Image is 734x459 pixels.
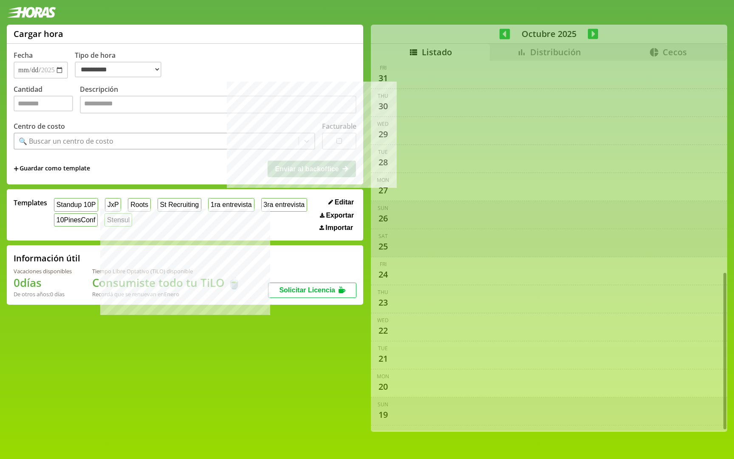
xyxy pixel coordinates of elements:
[75,62,161,77] select: Tipo de hora
[14,85,80,116] label: Cantidad
[317,211,356,220] button: Exportar
[14,275,72,290] h1: 0 días
[104,213,132,227] button: Stensul
[164,290,179,298] b: Enero
[322,122,356,131] label: Facturable
[158,198,201,211] button: St Recruiting
[14,290,72,298] div: De otros años: 0 días
[14,51,33,60] label: Fecha
[14,198,47,207] span: Templates
[54,198,98,211] button: Standup 10P
[14,96,73,111] input: Cantidad
[14,267,72,275] div: Vacaciones disponibles
[92,290,241,298] div: Recordá que se renuevan en
[208,198,254,211] button: 1ra entrevista
[325,224,353,232] span: Importar
[19,136,113,146] div: 🔍 Buscar un centro de costo
[105,198,121,211] button: JxP
[128,198,150,211] button: Roots
[80,85,356,116] label: Descripción
[326,212,354,219] span: Exportar
[14,164,19,173] span: +
[80,96,356,113] textarea: Descripción
[14,122,65,131] label: Centro de costo
[92,275,241,290] h1: Consumiste todo tu TiLO 🍵
[14,164,90,173] span: +Guardar como template
[92,267,241,275] div: Tiempo Libre Optativo (TiLO) disponible
[75,51,168,79] label: Tipo de hora
[261,198,308,211] button: 3ra entrevista
[14,252,80,264] h2: Información útil
[7,7,56,18] img: logotipo
[326,198,356,207] button: Editar
[14,28,63,40] h1: Cargar hora
[279,286,335,294] span: Solicitar Licencia
[54,213,98,227] button: 10PinesConf
[268,283,356,298] button: Solicitar Licencia
[335,198,354,206] span: Editar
